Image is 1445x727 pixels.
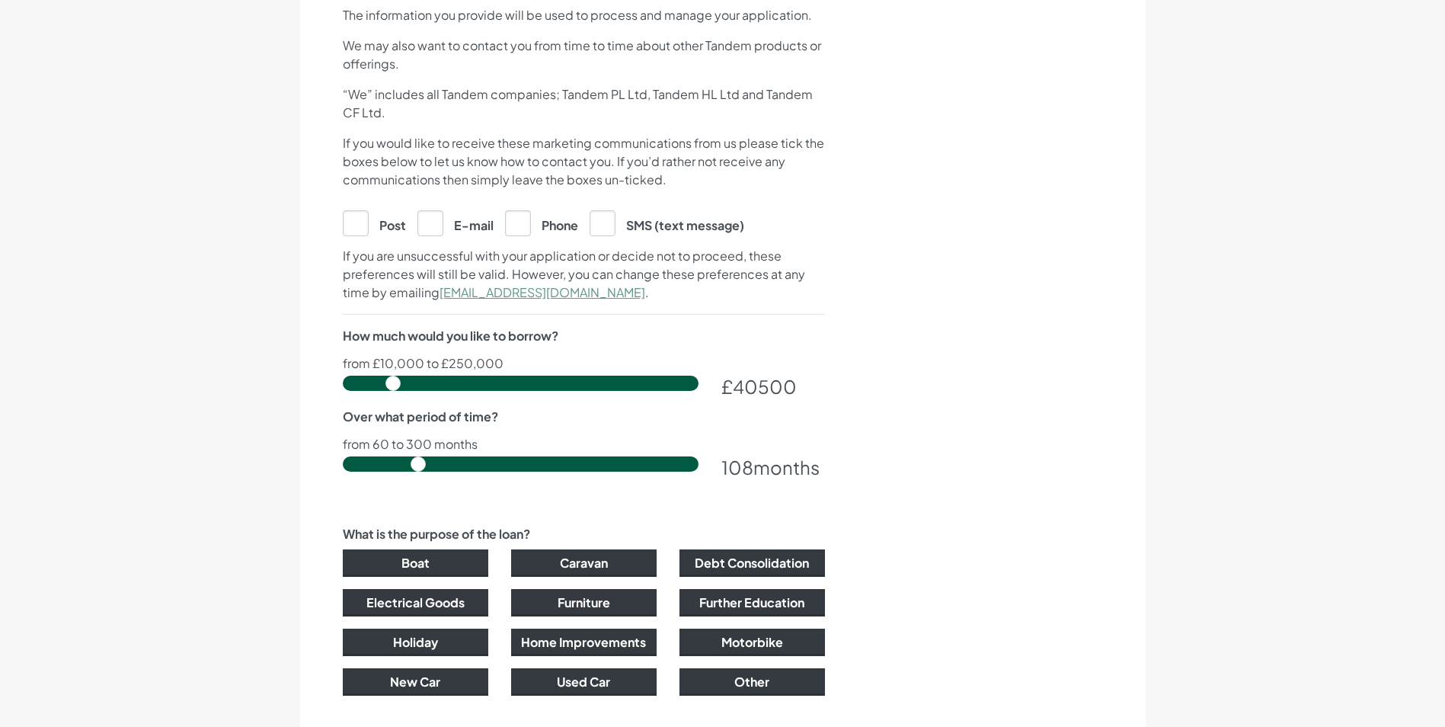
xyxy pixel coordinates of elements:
[343,408,498,426] label: Over what period of time?
[343,247,825,302] p: If you are unsuccessful with your application or decide not to proceed, these preferences will st...
[721,456,753,479] span: 108
[679,549,825,577] button: Debt Consolidation
[343,589,488,617] button: Electrical Goods
[721,373,825,400] div: £
[511,668,657,696] button: Used Car
[343,357,825,370] p: from £10,000 to £250,000
[721,453,825,481] div: months
[679,668,825,696] button: Other
[343,549,488,577] button: Boat
[343,438,825,450] p: from 60 to 300 months
[590,210,744,235] label: SMS (text message)
[343,134,825,189] p: If you would like to receive these marketing communications from us please tick the boxes below t...
[679,629,825,656] button: Motorbike
[343,37,825,73] p: We may also want to contact you from time to time about other Tandem products or offerings.
[343,6,825,24] p: The information you provide will be used to process and manage your application.
[440,284,645,300] a: [EMAIL_ADDRESS][DOMAIN_NAME]
[511,589,657,617] button: Furniture
[343,668,488,696] button: New Car
[511,549,657,577] button: Caravan
[511,629,657,656] button: Home Improvements
[733,375,797,398] span: 40500
[343,525,530,543] label: What is the purpose of the loan?
[679,589,825,617] button: Further Education
[343,210,406,235] label: Post
[417,210,494,235] label: E-mail
[505,210,578,235] label: Phone
[343,629,488,656] button: Holiday
[343,327,558,345] label: How much would you like to borrow?
[343,85,825,122] p: “We” includes all Tandem companies; Tandem PL Ltd, Tandem HL Ltd and Tandem CF Ltd.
